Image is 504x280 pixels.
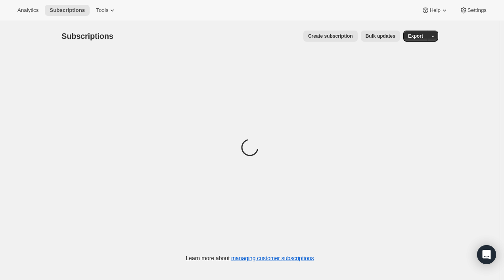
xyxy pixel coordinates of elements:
[96,7,108,13] span: Tools
[91,5,121,16] button: Tools
[186,254,314,262] p: Learn more about
[477,245,496,264] div: Open Intercom Messenger
[61,32,113,40] span: Subscriptions
[366,33,395,39] span: Bulk updates
[361,31,400,42] button: Bulk updates
[403,31,428,42] button: Export
[17,7,38,13] span: Analytics
[50,7,85,13] span: Subscriptions
[455,5,491,16] button: Settings
[408,33,423,39] span: Export
[417,5,453,16] button: Help
[308,33,353,39] span: Create subscription
[231,255,314,261] a: managing customer subscriptions
[468,7,487,13] span: Settings
[45,5,90,16] button: Subscriptions
[429,7,440,13] span: Help
[13,5,43,16] button: Analytics
[303,31,358,42] button: Create subscription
